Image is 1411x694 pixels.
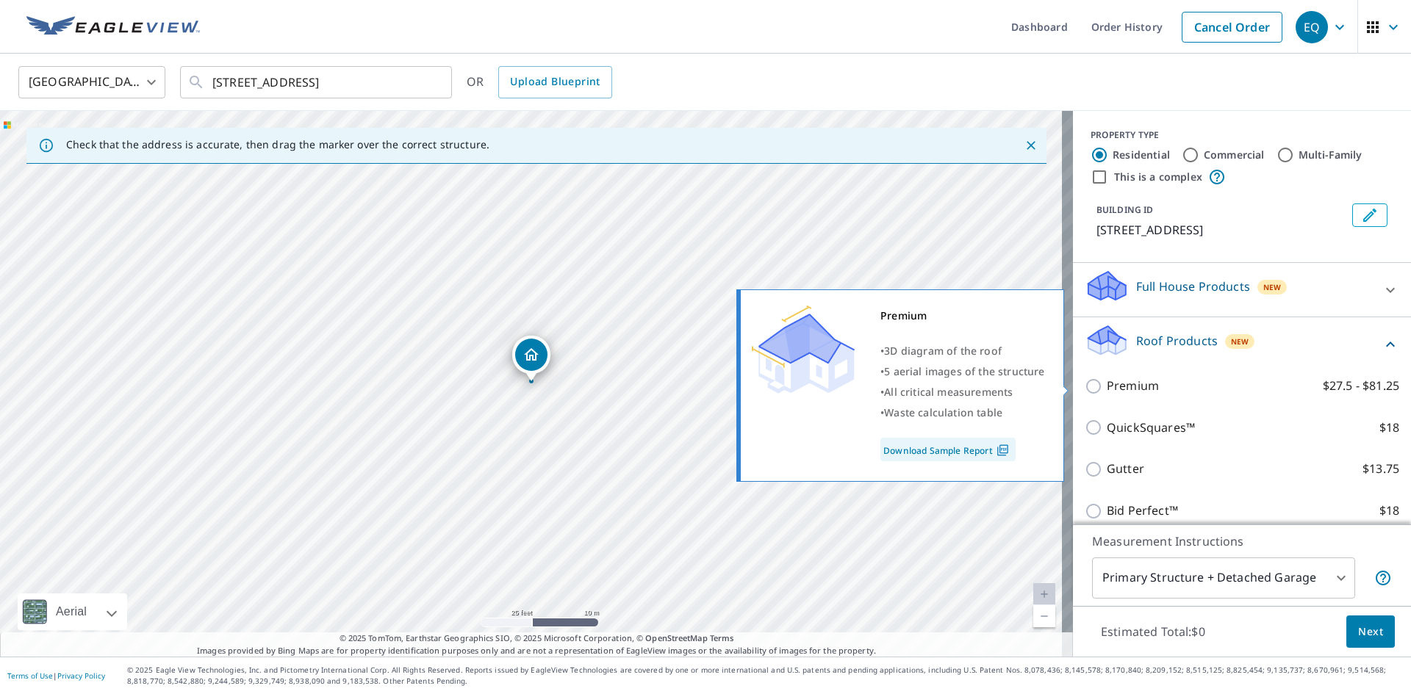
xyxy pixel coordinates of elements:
p: BUILDING ID [1096,203,1153,216]
p: QuickSquares™ [1107,419,1195,437]
div: Full House ProductsNew [1085,269,1399,311]
p: Measurement Instructions [1092,532,1392,550]
p: Check that the address is accurate, then drag the marker over the correct structure. [66,138,489,151]
p: [STREET_ADDRESS] [1096,221,1346,239]
p: | [7,671,105,680]
img: Pdf Icon [993,444,1013,457]
a: Privacy Policy [57,670,105,681]
a: Download Sample Report [880,438,1016,461]
div: • [880,361,1045,382]
a: Cancel Order [1182,12,1282,43]
div: OR [467,66,612,98]
a: Current Level 20, Zoom In Disabled [1033,583,1055,605]
button: Next [1346,615,1395,648]
div: [GEOGRAPHIC_DATA] [18,62,165,103]
span: Next [1358,623,1383,641]
p: $13.75 [1362,460,1399,478]
p: $18 [1379,419,1399,437]
p: $27.5 - $81.25 [1323,377,1399,395]
div: • [880,341,1045,361]
div: EQ [1296,11,1328,43]
button: Close [1022,136,1041,155]
div: Roof ProductsNew [1085,323,1399,365]
div: • [880,382,1045,402]
img: Premium [752,306,855,394]
a: Terms [710,632,734,643]
input: Search by address or latitude-longitude [212,62,422,103]
span: Waste calculation table [884,405,1002,419]
button: Edit building 1 [1352,203,1387,227]
p: Gutter [1107,460,1144,478]
img: EV Logo [26,16,200,38]
p: $18 [1379,502,1399,520]
span: New [1263,281,1282,293]
div: Aerial [51,593,91,630]
span: Upload Blueprint [510,73,600,91]
p: Full House Products [1136,278,1250,295]
a: Current Level 20, Zoom Out [1033,605,1055,627]
div: Primary Structure + Detached Garage [1092,557,1355,599]
span: New [1231,336,1249,347]
span: 3D diagram of the roof [884,344,1002,358]
span: All critical measurements [884,385,1013,399]
label: Multi-Family [1299,148,1362,162]
a: Upload Blueprint [498,66,611,98]
label: This is a complex [1114,170,1202,184]
p: Estimated Total: $0 [1089,615,1217,648]
p: Bid Perfect™ [1107,502,1178,520]
a: OpenStreetMap [645,632,707,643]
div: • [880,402,1045,423]
p: Roof Products [1136,332,1218,350]
div: PROPERTY TYPE [1091,129,1393,142]
p: © 2025 Eagle View Technologies, Inc. and Pictometry International Corp. All Rights Reserved. Repo... [127,665,1404,687]
a: Terms of Use [7,670,53,681]
div: Premium [880,306,1045,326]
div: Dropped pin, building 1, Residential property, 64 Dallas Ave Waterbury, CT 06705 [512,336,550,381]
span: © 2025 TomTom, Earthstar Geographics SIO, © 2025 Microsoft Corporation, © [340,632,734,645]
label: Commercial [1204,148,1265,162]
span: 5 aerial images of the structure [884,364,1044,378]
label: Residential [1113,148,1170,162]
div: Aerial [18,593,127,630]
span: Your report will include the primary structure and a detached garage if one exists. [1374,569,1392,587]
p: Premium [1107,377,1159,395]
